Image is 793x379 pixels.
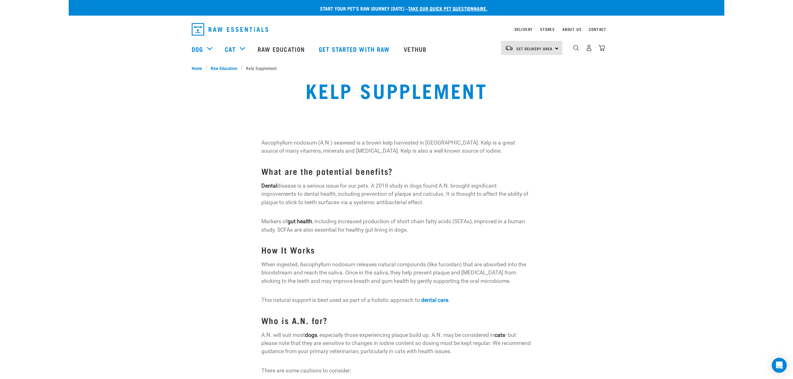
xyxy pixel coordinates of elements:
[211,65,237,71] span: Raw Education
[305,332,317,338] strong: dogs
[192,23,268,36] img: Raw Essentials Logo
[261,260,532,285] p: When ingested, Ascophyllum nodosum releases natural compounds (like fucoidan) that are absorbed i...
[397,37,434,62] a: Vethub
[573,45,579,51] img: home-icon-1@2x.png
[288,218,312,224] strong: gut health
[408,7,487,10] a: take our quick pet questionnaire.
[261,245,532,255] h3: How It Works
[261,367,532,375] p: There are some cautions to consider:
[586,45,592,51] img: user.png
[261,182,532,206] p: disease is a serious issue for our pets. A 2018 study in dogs found A.N. brought significant impr...
[772,358,787,373] div: Open Intercom Messenger
[495,332,505,338] strong: cats
[306,79,487,101] h1: Kelp Supplement
[261,169,393,173] strong: What are the potential benefits?
[261,139,532,155] p: Ascophyllum nodosum (A.N.) seaweed is a brown kelp harvested in [GEOGRAPHIC_DATA]. Kelp is a grea...
[261,296,532,304] p: This natural support is best used as part of a holistic approach to .
[261,183,277,189] strong: Dental
[261,217,532,234] p: Markers of , including increased production of short chain fatty acids (SCFAs), improved in a hum...
[73,5,729,12] p: Start your pet’s raw journey [DATE] –
[192,65,205,71] a: Home
[192,44,203,54] a: Dog
[598,45,605,51] img: home-icon@2x.png
[562,28,581,30] a: About Us
[515,28,533,30] a: Delivery
[192,65,601,71] nav: breadcrumbs
[251,37,313,62] a: Raw Education
[313,37,397,62] a: Get started with Raw
[225,44,235,54] a: Cat
[69,37,724,62] nav: dropdown navigation
[208,65,241,71] a: Raw Education
[261,318,328,322] strong: Who is A.N. for?
[187,21,606,38] nav: dropdown navigation
[589,28,606,30] a: Contact
[505,45,513,51] img: van-moving.png
[192,65,202,71] span: Home
[421,297,448,303] a: dental care
[261,331,532,356] p: A.N. will suit most , especially those experiencing plaque build up. A.N. may be considered in - ...
[516,47,553,50] span: Set Delivery Area
[540,28,555,30] a: Stores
